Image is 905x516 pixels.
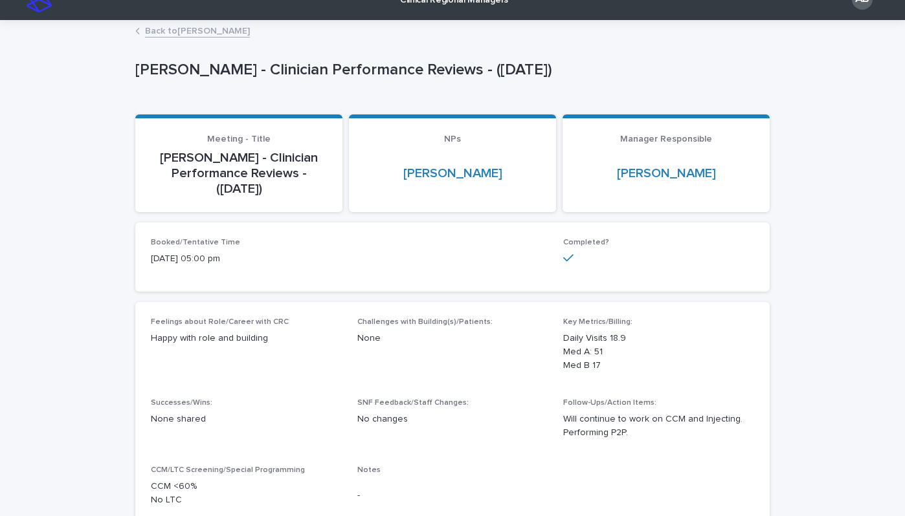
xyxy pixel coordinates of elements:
a: [PERSON_NAME] [403,166,502,181]
span: CCM/LTC Screening/Special Programming [151,466,305,474]
p: Will continue to work on CCM and Injecting. Performing P2P. [563,413,754,440]
span: Follow-Ups/Action Items: [563,399,656,407]
p: [DATE] 05:00 pm [151,252,342,266]
span: Challenges with Building(s)/Patients: [357,318,493,326]
p: Happy with role and building [151,332,342,345]
span: Meeting - Title [207,134,271,144]
span: Successes/Wins: [151,399,212,407]
span: Manager Responsible [620,134,712,144]
span: Key Metrics/Billing: [563,318,632,326]
span: Feelings about Role/Career with CRC [151,318,289,326]
p: - [357,489,548,502]
span: NPs [444,134,461,144]
p: None [357,332,548,345]
p: [PERSON_NAME] - Clinician Performance Reviews - ([DATE]) [135,61,765,80]
a: [PERSON_NAME] [617,166,716,181]
p: None shared [151,413,342,426]
span: SNF Feedback/Staff Changes: [357,399,469,407]
p: No changes [357,413,548,426]
p: [PERSON_NAME] - Clinician Performance Reviews - ([DATE]) [151,150,327,197]
span: Booked/Tentative Time [151,239,240,246]
a: Back to[PERSON_NAME] [145,23,250,38]
p: CCM <60% No LTC [151,480,342,507]
span: Completed? [563,239,609,246]
span: Notes [357,466,381,474]
p: Daily Visits 18.9 Med A: 51 Med B 17 [563,332,754,372]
